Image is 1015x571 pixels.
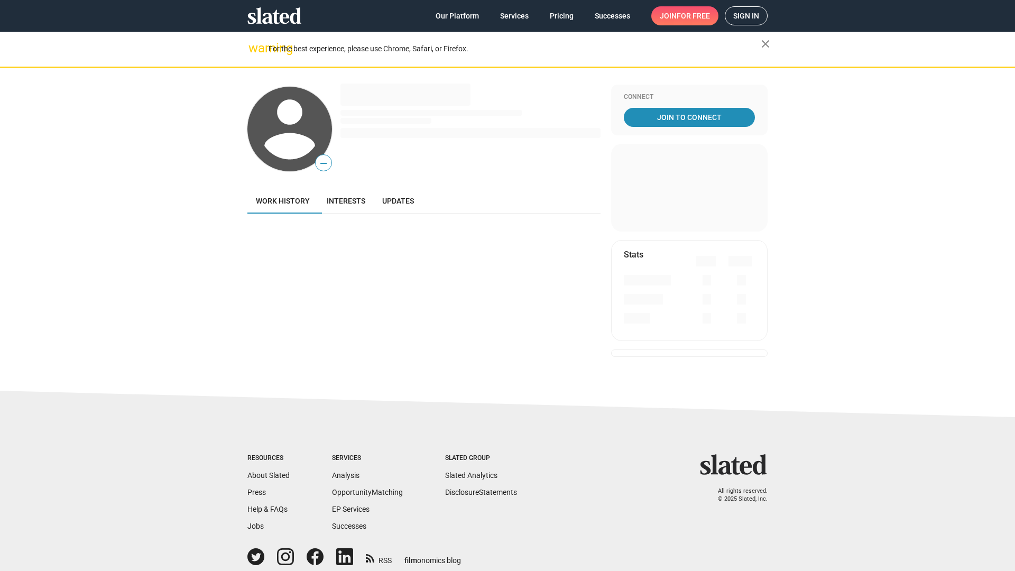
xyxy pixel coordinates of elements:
a: Slated Analytics [445,471,497,480]
a: Successes [586,6,639,25]
a: Pricing [541,6,582,25]
a: EP Services [332,505,370,513]
a: Joinfor free [651,6,718,25]
a: OpportunityMatching [332,488,403,496]
a: DisclosureStatements [445,488,517,496]
a: RSS [366,549,392,566]
mat-icon: close [759,38,772,50]
a: Our Platform [427,6,487,25]
a: Jobs [247,522,264,530]
span: Pricing [550,6,574,25]
div: Services [332,454,403,463]
span: Sign in [733,7,759,25]
span: — [316,156,331,170]
a: Join To Connect [624,108,755,127]
span: Updates [382,197,414,205]
a: Successes [332,522,366,530]
a: Sign in [725,6,768,25]
div: Connect [624,93,755,102]
span: Our Platform [436,6,479,25]
a: Analysis [332,471,359,480]
a: Press [247,488,266,496]
a: Work history [247,188,318,214]
span: Successes [595,6,630,25]
span: Services [500,6,529,25]
mat-icon: warning [248,42,261,54]
span: Join To Connect [626,108,753,127]
span: for free [677,6,710,25]
span: Join [660,6,710,25]
span: Work history [256,197,310,205]
div: Resources [247,454,290,463]
span: film [404,556,417,565]
div: For the best experience, please use Chrome, Safari, or Firefox. [269,42,761,56]
a: Updates [374,188,422,214]
a: About Slated [247,471,290,480]
a: Interests [318,188,374,214]
a: filmonomics blog [404,547,461,566]
div: Slated Group [445,454,517,463]
p: All rights reserved. © 2025 Slated, Inc. [707,487,768,503]
a: Help & FAQs [247,505,288,513]
mat-card-title: Stats [624,249,643,260]
span: Interests [327,197,365,205]
a: Services [492,6,537,25]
